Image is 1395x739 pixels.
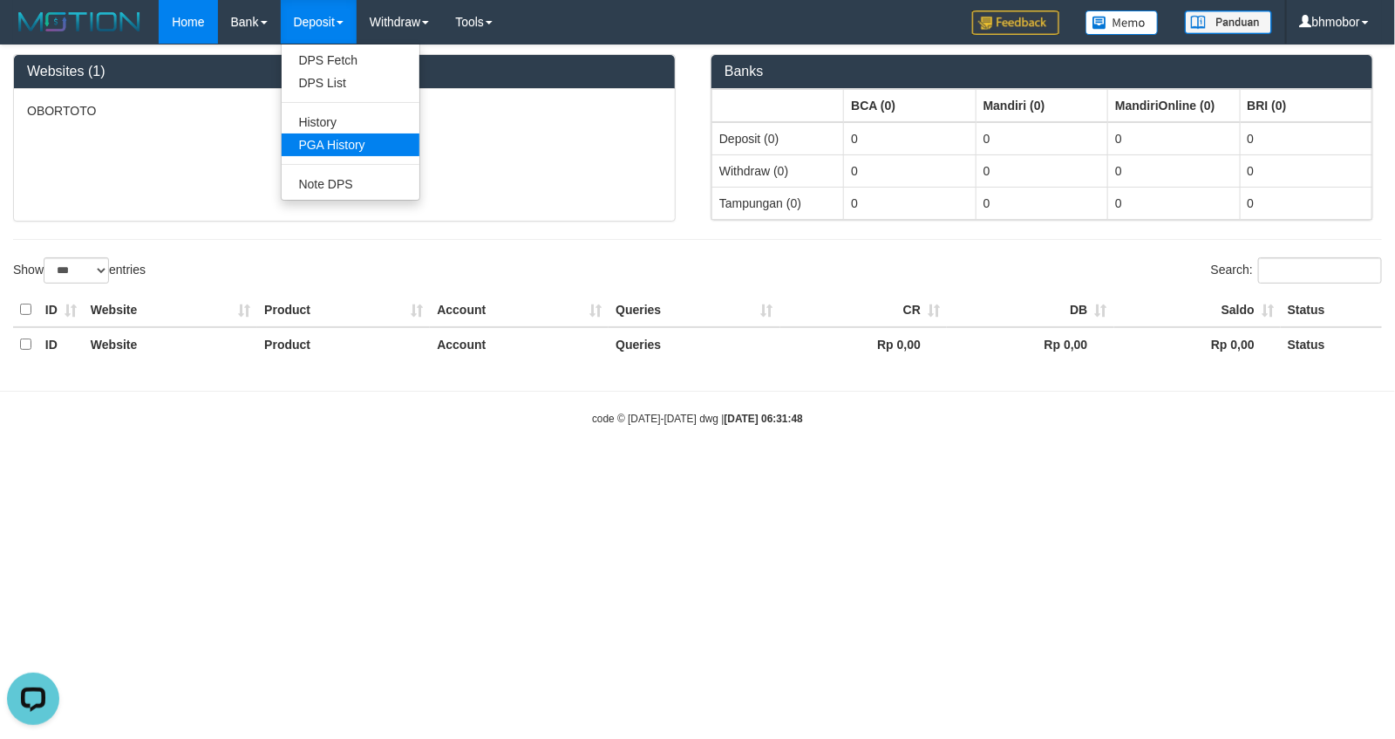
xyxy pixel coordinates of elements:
[1108,89,1240,122] th: Group: activate to sort column ascending
[592,413,803,425] small: code © [DATE]-[DATE] dwg |
[282,133,419,156] a: PGA History
[976,122,1107,155] td: 0
[972,10,1059,35] img: Feedback.jpg
[84,327,257,361] th: Website
[1114,327,1281,361] th: Rp 0,00
[712,89,844,122] th: Group: activate to sort column ascending
[282,111,419,133] a: History
[609,293,779,327] th: Queries
[1085,10,1159,35] img: Button%20Memo.svg
[1108,154,1240,187] td: 0
[430,293,609,327] th: Account
[1211,257,1382,284] label: Search:
[609,327,779,361] th: Queries
[257,293,430,327] th: Product
[282,49,419,72] a: DPS Fetch
[1108,122,1240,155] td: 0
[844,89,976,122] th: Group: activate to sort column ascending
[844,187,976,219] td: 0
[282,173,419,195] a: Note DPS
[976,154,1107,187] td: 0
[1240,122,1371,155] td: 0
[1185,10,1272,34] img: panduan.png
[38,293,84,327] th: ID
[712,154,844,187] td: Withdraw (0)
[976,187,1107,219] td: 0
[1240,187,1371,219] td: 0
[13,9,146,35] img: MOTION_logo.png
[38,327,84,361] th: ID
[947,327,1113,361] th: Rp 0,00
[780,293,947,327] th: CR
[7,7,59,59] button: Open LiveChat chat widget
[27,64,662,79] h3: Websites (1)
[27,102,662,120] p: OBORTOTO
[725,64,1359,79] h3: Banks
[84,293,257,327] th: Website
[44,257,109,284] select: Showentries
[1114,293,1281,327] th: Saldo
[712,187,844,219] td: Tampungan (0)
[780,327,947,361] th: Rp 0,00
[1281,327,1382,361] th: Status
[947,293,1113,327] th: DB
[1240,89,1371,122] th: Group: activate to sort column ascending
[257,327,430,361] th: Product
[725,413,803,425] strong: [DATE] 06:31:48
[282,72,419,94] a: DPS List
[430,327,609,361] th: Account
[1258,257,1382,284] input: Search:
[844,154,976,187] td: 0
[844,122,976,155] td: 0
[1281,293,1382,327] th: Status
[976,89,1107,122] th: Group: activate to sort column ascending
[1240,154,1371,187] td: 0
[712,122,844,155] td: Deposit (0)
[1108,187,1240,219] td: 0
[13,257,146,284] label: Show entries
